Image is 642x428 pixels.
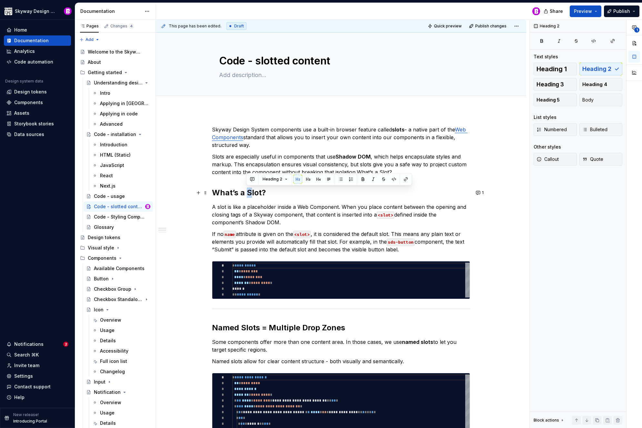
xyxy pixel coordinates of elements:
[4,35,71,46] a: Documentation
[94,306,104,313] div: Icon
[5,7,12,15] img: 7d2f9795-fa08-4624-9490-5a3f7218a56a.png
[550,8,563,15] span: Share
[570,5,601,17] button: Preview
[14,48,35,54] div: Analytics
[84,222,153,232] a: Glossary
[14,362,39,369] div: Invite team
[534,78,577,91] button: Heading 3
[13,419,47,424] p: Introducing Portal
[169,24,221,29] span: This page has been edited.
[537,66,567,72] span: Heading 1
[94,80,143,86] div: Understanding design tokens
[100,141,127,148] div: Introduction
[14,394,25,401] div: Help
[77,243,153,253] div: Visual style
[14,110,29,116] div: Assets
[100,358,127,365] div: Full icon list
[90,325,153,336] a: Usage
[14,341,44,347] div: Notifications
[90,356,153,366] a: Full icon list
[4,108,71,118] a: Assets
[218,53,462,69] textarea: Code - slotted content
[94,224,114,230] div: Glossary
[84,212,153,222] a: Code - Styling Components
[100,152,131,158] div: HTML (Static)
[100,111,138,117] div: Applying in code
[84,305,153,315] a: Icon
[80,8,141,15] div: Documentation
[482,190,484,195] span: 1
[90,336,153,346] a: Details
[100,172,113,179] div: React
[212,357,470,365] p: Named slots allow for clear content structure - both visually and semantically.
[4,129,71,140] a: Data sources
[100,183,115,189] div: Next.js
[77,67,153,78] div: Getting started
[402,339,433,345] strong: named slots
[582,126,607,133] span: Bulleted
[84,387,153,397] a: Notification
[475,24,507,29] span: Publish changes
[100,317,121,323] div: Overview
[534,93,577,106] button: Heading 5
[579,78,623,91] button: Heading 4
[90,140,153,150] a: Introduction
[4,46,71,56] a: Analytics
[537,97,560,103] span: Heading 5
[88,69,122,76] div: Getting started
[582,97,594,103] span: Body
[534,114,557,121] div: List styles
[14,99,43,106] div: Components
[14,352,39,358] div: Search ⌘K
[100,348,128,354] div: Accessibility
[4,119,71,129] a: Storybook stories
[4,57,71,67] a: Code automation
[467,22,509,31] button: Publish changes
[4,371,71,381] a: Settings
[90,408,153,418] a: Usage
[14,89,47,95] div: Design tokens
[534,63,577,75] button: Heading 1
[90,170,153,181] a: React
[4,392,71,403] button: Help
[88,234,120,241] div: Design tokens
[579,123,623,136] button: Bulleted
[293,231,311,238] code: <slot>
[94,131,136,138] div: Code - installation
[94,286,131,292] div: Checkbox Group
[212,126,470,149] p: Skyway Design System components use a built-in browser feature called - a native part of the stan...
[63,342,68,347] span: 2
[426,22,465,31] button: Quick preview
[100,368,125,375] div: Changelog
[145,204,150,209] img: Bobby Davis
[90,98,153,109] a: Applying in [GEOGRAPHIC_DATA]
[212,203,470,226] p: A slot is like a placeholder inside a Web Component. When you place content between the opening a...
[88,59,101,65] div: About
[212,230,470,253] p: If no attribute is given on the , it is considered the default slot. This means any plain text or...
[540,5,567,17] button: Share
[84,294,153,305] a: Checkbox Standalone
[90,119,153,129] a: Advanced
[94,214,147,220] div: Code - Styling Components
[434,24,462,29] span: Quick preview
[212,188,470,198] h2: What’s a Slot?
[84,191,153,201] a: Code - usage
[1,4,74,18] button: Skyway Design SystemBobby Davis
[88,49,141,55] div: Welcome to the Skyway Design System!
[90,315,153,325] a: Overview
[604,5,639,17] button: Publish
[77,253,153,263] div: Components
[387,238,415,246] code: sds-button
[212,323,470,333] h2: Named Slots = Multiple Drop Zones
[90,181,153,191] a: Next.js
[4,97,71,108] a: Components
[474,188,487,197] button: 1
[90,88,153,98] a: Intro
[88,245,114,251] div: Visual style
[84,201,153,212] a: Code - slotted contentBobby Davis
[534,144,561,150] div: Other styles
[110,24,134,29] div: Changes
[85,37,94,42] span: Add
[5,79,43,84] div: Design system data
[582,81,607,88] span: Heading 4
